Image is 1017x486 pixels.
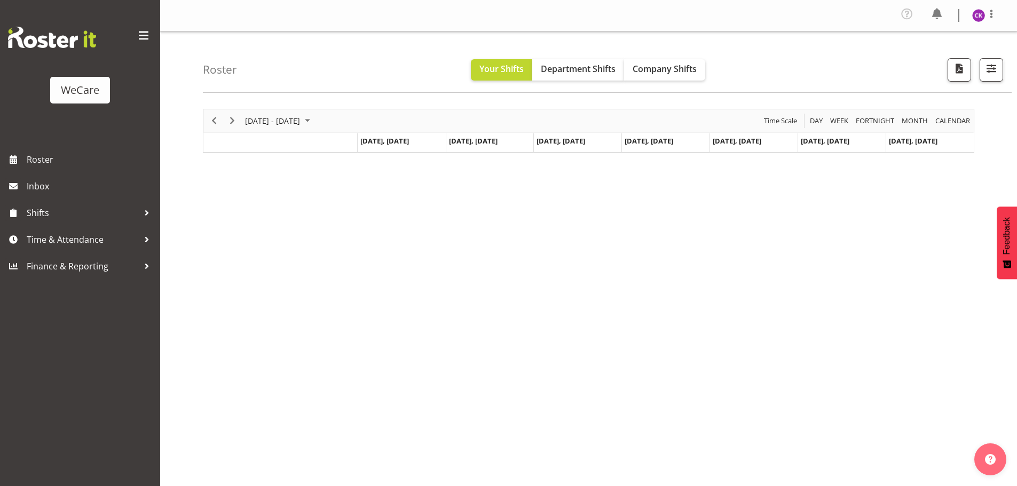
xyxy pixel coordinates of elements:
[972,9,985,22] img: chloe-kim10479.jpg
[203,109,974,153] div: Timeline Week of June 30, 2024
[985,454,996,465] img: help-xxl-2.png
[27,178,155,194] span: Inbox
[61,82,99,98] div: WeCare
[808,114,825,128] button: Timeline Day
[27,232,139,248] span: Time & Attendance
[901,114,929,128] span: Month
[809,114,824,128] span: Day
[889,136,937,146] span: [DATE], [DATE]
[934,114,971,128] span: calendar
[479,63,524,75] span: Your Shifts
[27,152,155,168] span: Roster
[205,109,223,132] div: Previous
[449,136,498,146] span: [DATE], [DATE]
[8,27,96,48] img: Rosterit website logo
[829,114,850,128] button: Timeline Week
[27,258,139,274] span: Finance & Reporting
[471,59,532,81] button: Your Shifts
[624,59,705,81] button: Company Shifts
[625,136,673,146] span: [DATE], [DATE]
[532,59,624,81] button: Department Shifts
[223,109,241,132] div: Next
[1002,217,1012,254] span: Feedback
[855,114,895,128] span: Fortnight
[763,114,798,128] span: Time Scale
[934,114,972,128] button: Month
[537,136,585,146] span: [DATE], [DATE]
[801,136,849,146] span: [DATE], [DATE]
[948,58,971,82] button: Download a PDF of the roster according to the set date range.
[713,136,761,146] span: [DATE], [DATE]
[203,63,237,76] h4: Roster
[244,114,301,128] span: [DATE] - [DATE]
[225,114,240,128] button: Next
[360,136,409,146] span: [DATE], [DATE]
[997,206,1017,279] button: Feedback - Show survey
[27,205,139,221] span: Shifts
[207,114,222,128] button: Previous
[980,58,1003,82] button: Filter Shifts
[541,63,616,75] span: Department Shifts
[633,63,697,75] span: Company Shifts
[762,114,799,128] button: Time Scale
[854,114,896,128] button: Fortnight
[900,114,930,128] button: Timeline Month
[829,114,849,128] span: Week
[243,114,315,128] button: June 24 - 30, 2024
